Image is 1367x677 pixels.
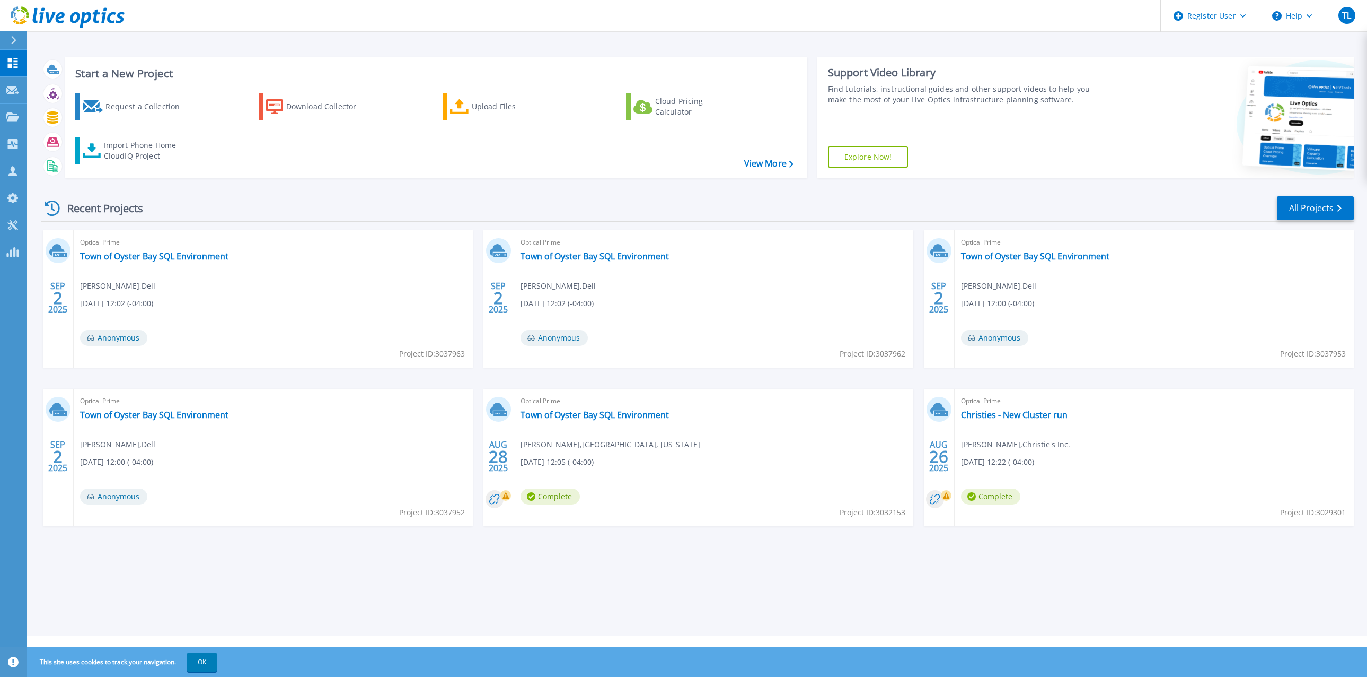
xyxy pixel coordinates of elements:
span: [DATE] 12:05 (-04:00) [521,456,594,468]
span: This site uses cookies to track your navigation. [29,653,217,672]
a: Town of Oyster Bay SQL Environment [521,410,669,420]
a: Download Collector [259,93,377,120]
a: Upload Files [443,93,561,120]
span: [PERSON_NAME] , Dell [961,280,1036,292]
span: [DATE] 12:02 (-04:00) [80,298,153,309]
a: All Projects [1277,196,1354,220]
a: Explore Now! [828,146,909,168]
span: 2 [53,293,63,302]
span: 2 [53,452,63,461]
div: Download Collector [286,96,371,117]
span: 2 [934,293,943,302]
span: Anonymous [521,330,588,346]
h3: Start a New Project [75,68,793,80]
a: Request a Collection [75,93,193,120]
span: Complete [961,489,1020,505]
span: 2 [493,293,503,302]
div: SEP 2025 [488,279,508,317]
button: OK [187,653,217,672]
span: Optical Prime [521,395,907,407]
div: Recent Projects [41,195,157,221]
div: SEP 2025 [48,437,68,476]
span: 26 [929,452,948,461]
a: View More [744,159,793,169]
span: [PERSON_NAME] , Dell [80,439,155,450]
a: Town of Oyster Bay SQL Environment [80,410,228,420]
a: Town of Oyster Bay SQL Environment [80,251,228,262]
span: Optical Prime [521,237,907,248]
span: Anonymous [961,330,1028,346]
span: Project ID: 3037962 [840,348,905,360]
span: 28 [489,452,508,461]
span: Optical Prime [961,395,1347,407]
a: Town of Oyster Bay SQL Environment [521,251,669,262]
span: [DATE] 12:00 (-04:00) [961,298,1034,309]
div: Request a Collection [105,96,190,117]
a: Christies - New Cluster run [961,410,1068,420]
span: [DATE] 12:00 (-04:00) [80,456,153,468]
div: AUG 2025 [929,437,949,476]
span: [PERSON_NAME] , [GEOGRAPHIC_DATA], [US_STATE] [521,439,700,450]
span: [PERSON_NAME] , Christie's Inc. [961,439,1070,450]
a: Town of Oyster Bay SQL Environment [961,251,1109,262]
div: SEP 2025 [48,279,68,317]
span: Optical Prime [80,237,466,248]
span: [PERSON_NAME] , Dell [80,280,155,292]
span: Project ID: 3029301 [1280,507,1346,518]
div: Import Phone Home CloudIQ Project [104,140,187,161]
div: SEP 2025 [929,279,949,317]
span: Project ID: 3037963 [399,348,465,360]
span: Anonymous [80,489,147,505]
span: Project ID: 3037952 [399,507,465,518]
span: Project ID: 3032153 [840,507,905,518]
div: Cloud Pricing Calculator [655,96,740,117]
span: Optical Prime [961,237,1347,248]
span: Complete [521,489,580,505]
div: Upload Files [472,96,557,117]
div: Support Video Library [828,66,1105,80]
span: Anonymous [80,330,147,346]
span: Project ID: 3037953 [1280,348,1346,360]
span: [DATE] 12:02 (-04:00) [521,298,594,309]
a: Cloud Pricing Calculator [626,93,744,120]
span: [DATE] 12:22 (-04:00) [961,456,1034,468]
div: Find tutorials, instructional guides and other support videos to help you make the most of your L... [828,84,1105,105]
div: AUG 2025 [488,437,508,476]
span: Optical Prime [80,395,466,407]
span: TL [1342,11,1351,20]
span: [PERSON_NAME] , Dell [521,280,596,292]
